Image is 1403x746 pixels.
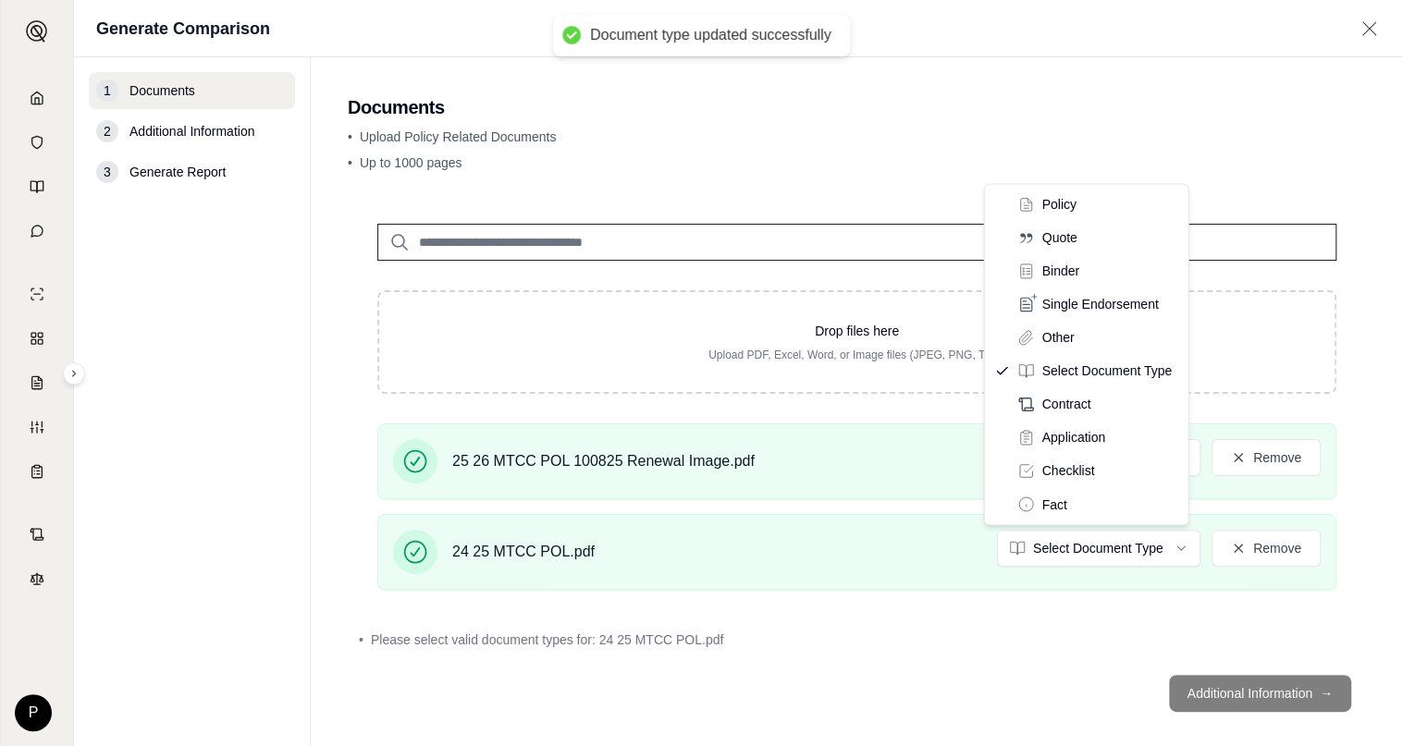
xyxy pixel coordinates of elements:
div: Document type updated successfully [590,26,831,45]
span: Fact [1041,495,1066,513]
span: Application [1041,428,1105,446]
span: Single Endorsement [1041,295,1158,313]
span: Select Document Type [1041,361,1172,380]
span: Other [1041,328,1074,347]
span: Quote [1041,228,1077,247]
span: Policy [1041,195,1076,214]
span: Checklist [1041,461,1094,480]
span: Contract [1041,395,1090,413]
span: Binder [1041,262,1078,280]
